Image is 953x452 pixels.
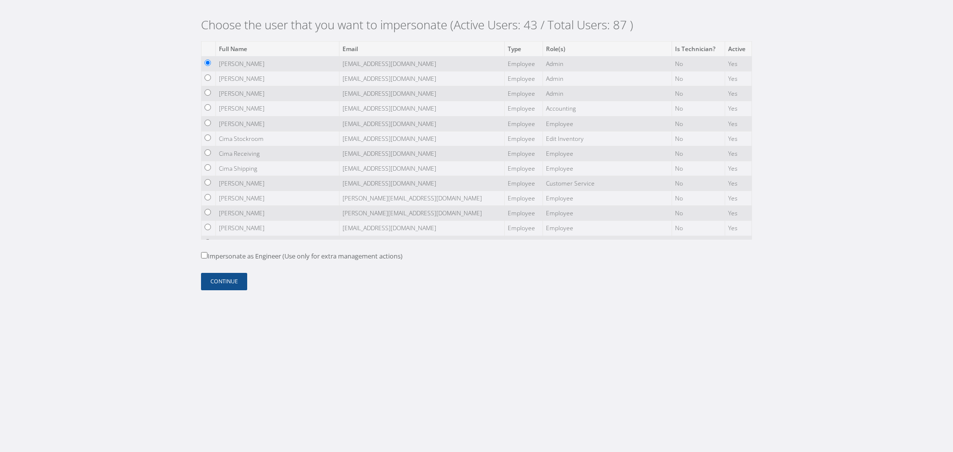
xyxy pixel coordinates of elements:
td: Edit Inventory [543,131,672,146]
td: Cima Receiving [216,146,340,161]
td: No [672,206,725,221]
td: Employee [543,206,672,221]
td: Employee [543,146,672,161]
td: No [672,221,725,236]
td: Yes [725,56,751,71]
td: [EMAIL_ADDRESS][DOMAIN_NAME] [340,131,505,146]
td: Yes [725,86,751,101]
td: Employee [505,161,543,176]
th: Type [505,41,543,56]
th: Role(s) [543,41,672,56]
td: Employee [505,101,543,116]
td: Employee [505,131,543,146]
td: Yes [725,101,751,116]
td: [PERSON_NAME] [216,71,340,86]
td: [EMAIL_ADDRESS][DOMAIN_NAME] [340,71,505,86]
td: Yes [725,191,751,206]
td: [EMAIL_ADDRESS][DOMAIN_NAME] [340,101,505,116]
td: [PERSON_NAME][EMAIL_ADDRESS][DOMAIN_NAME] [340,206,505,221]
td: Yes [725,116,751,131]
td: Arianna De La Paz [216,236,340,251]
td: No [672,191,725,206]
td: Yes [725,206,751,221]
td: Admin [543,71,672,86]
td: No [672,236,725,251]
td: Yes [725,161,751,176]
td: Employee [505,176,543,191]
td: Yes [725,146,751,161]
td: Employee [543,116,672,131]
td: Employee [505,236,543,251]
td: [EMAIL_ADDRESS][DOMAIN_NAME] [340,86,505,101]
td: [PERSON_NAME] [216,176,340,191]
td: Employee [505,86,543,101]
td: [PERSON_NAME] [216,191,340,206]
td: Employee [505,56,543,71]
td: [PERSON_NAME] [216,116,340,131]
th: Active [725,41,751,56]
td: Yes [725,176,751,191]
input: Impersonate as Engineer (Use only for extra management actions) [201,252,207,258]
label: Impersonate as Engineer (Use only for extra management actions) [201,252,403,261]
td: Yes [725,221,751,236]
td: [EMAIL_ADDRESS][DOMAIN_NAME] [340,56,505,71]
td: [EMAIL_ADDRESS][DOMAIN_NAME] [340,116,505,131]
th: Full Name [216,41,340,56]
td: [EMAIL_ADDRESS][DOMAIN_NAME] [340,161,505,176]
td: Admin [543,56,672,71]
td: Employee [505,221,543,236]
td: [PERSON_NAME][EMAIL_ADDRESS][DOMAIN_NAME] [340,191,505,206]
td: Employee [543,236,672,251]
th: Email [340,41,505,56]
h2: Choose the user that you want to impersonate (Active Users: 43 / Total Users: 87 ) [201,18,752,32]
td: [PERSON_NAME] [216,206,340,221]
td: Employee [505,206,543,221]
td: [PERSON_NAME] [216,221,340,236]
td: [PERSON_NAME] [216,101,340,116]
td: No [672,176,725,191]
button: Continue [201,273,247,290]
td: Cima Stockroom [216,131,340,146]
td: [EMAIL_ADDRESS][DOMAIN_NAME] [340,176,505,191]
td: Employee [543,191,672,206]
td: Admin [543,86,672,101]
td: No [672,56,725,71]
td: No [672,131,725,146]
td: [EMAIL_ADDRESS][DOMAIN_NAME] [340,236,505,251]
td: Yes [725,131,751,146]
td: Yes [725,236,751,251]
td: [PERSON_NAME] [216,86,340,101]
td: Employee [505,146,543,161]
td: Employee [505,191,543,206]
td: Yes [725,71,751,86]
td: Cima Shipping [216,161,340,176]
td: No [672,116,725,131]
td: Employee [543,221,672,236]
td: Employee [543,161,672,176]
th: Is Technician? [672,41,725,56]
td: [EMAIL_ADDRESS][DOMAIN_NAME] [340,146,505,161]
td: [EMAIL_ADDRESS][DOMAIN_NAME] [340,221,505,236]
td: No [672,146,725,161]
td: No [672,86,725,101]
td: Employee [505,116,543,131]
td: No [672,101,725,116]
td: [PERSON_NAME] [216,56,340,71]
td: Employee [505,71,543,86]
td: Customer Service [543,176,672,191]
td: No [672,71,725,86]
td: Accounting [543,101,672,116]
td: No [672,161,725,176]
